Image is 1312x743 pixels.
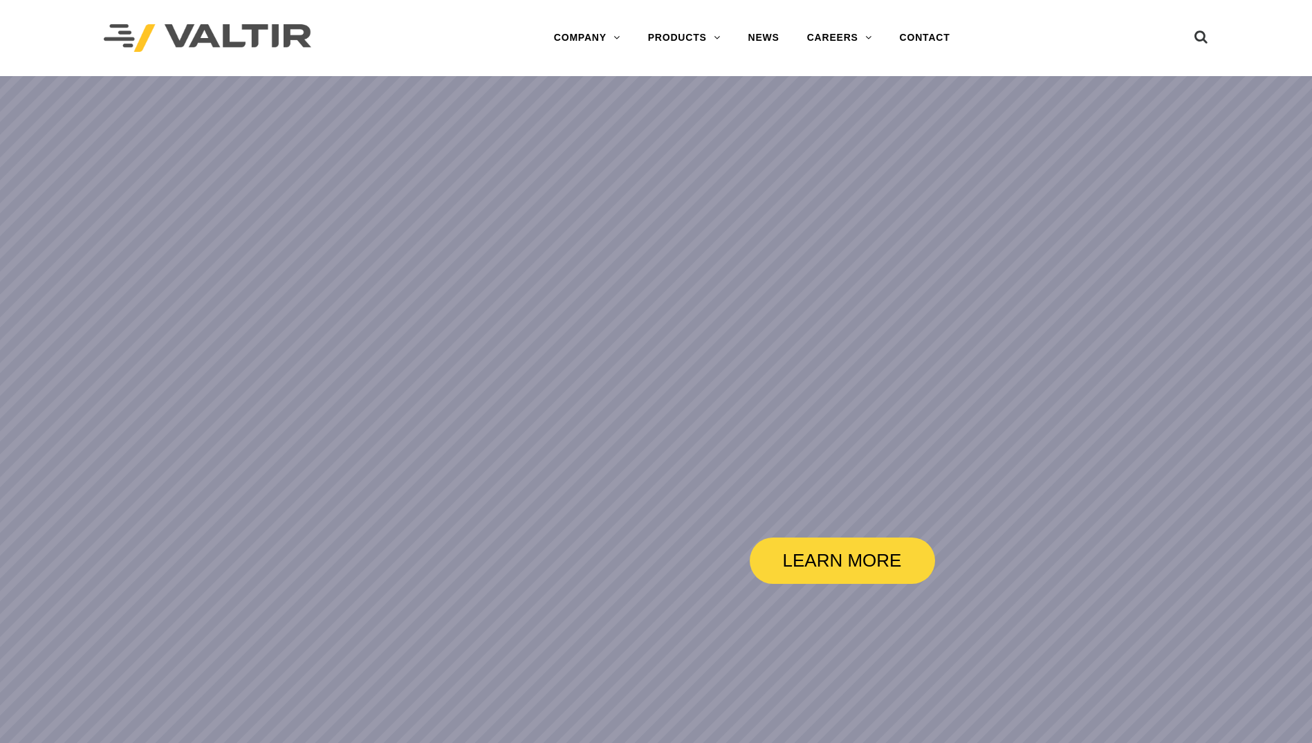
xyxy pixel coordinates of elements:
[750,538,935,584] a: LEARN MORE
[793,24,886,52] a: CAREERS
[540,24,634,52] a: COMPANY
[634,24,734,52] a: PRODUCTS
[734,24,793,52] a: NEWS
[104,24,311,53] img: Valtir
[886,24,964,52] a: CONTACT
